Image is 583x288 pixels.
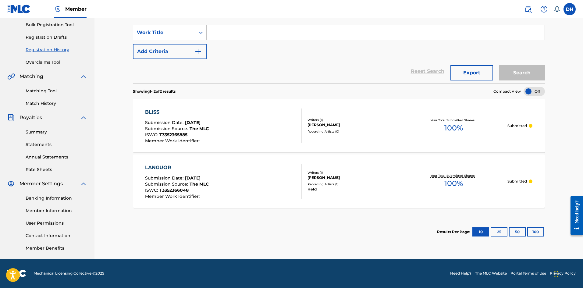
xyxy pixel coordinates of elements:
[307,170,400,175] div: Writers ( 1 )
[307,182,400,187] div: Recording Artists ( 1 )
[26,88,87,94] a: Matching Tool
[550,271,576,276] a: Privacy Policy
[133,89,176,94] p: Showing 1 - 2 of 2 results
[510,271,546,276] a: Portal Terms of Use
[20,73,43,80] span: Matching
[26,220,87,226] a: User Permissions
[431,173,477,178] p: Your Total Submitted Shares:
[26,129,87,135] a: Summary
[137,29,192,36] div: Work Title
[194,48,202,55] img: 9d2ae6d4665cec9f34b9.svg
[26,22,87,28] a: Bulk Registration Tool
[185,120,201,125] span: [DATE]
[133,25,545,84] form: Search Form
[26,233,87,239] a: Contact Information
[431,118,477,123] p: Your Total Submitted Shares:
[190,126,209,131] span: The MLC
[159,187,189,193] span: T3352366048
[145,181,190,187] span: Submission Source :
[133,99,545,152] a: BLISSSubmission Date:[DATE]Submission Source:The MLCISWC:T3352365885Member Work Identifier:Writer...
[7,73,15,80] img: Matching
[307,187,400,192] div: Held
[450,271,471,276] a: Need Help?
[26,154,87,160] a: Annual Statements
[563,3,576,15] div: User Menu
[307,122,400,128] div: [PERSON_NAME]
[491,227,507,236] button: 25
[538,3,550,15] div: Help
[145,126,190,131] span: Submission Source :
[26,34,87,41] a: Registration Drafts
[7,114,15,121] img: Royalties
[26,208,87,214] a: Member Information
[190,181,209,187] span: The MLC
[553,259,583,288] iframe: Chat Widget
[145,175,185,181] span: Submission Date :
[522,3,534,15] a: Public Search
[307,118,400,122] div: Writers ( 1 )
[159,132,187,137] span: T3352365885
[7,5,31,13] img: MLC Logo
[524,5,532,13] img: search
[472,227,489,236] button: 10
[540,5,548,13] img: help
[26,100,87,107] a: Match History
[26,141,87,148] a: Statements
[80,114,87,121] img: expand
[80,180,87,187] img: expand
[566,191,583,240] iframe: Resource Center
[475,271,507,276] a: The MLC Website
[185,175,201,181] span: [DATE]
[26,47,87,53] a: Registration History
[507,179,527,184] p: Submitted
[80,73,87,80] img: expand
[509,227,526,236] button: 50
[133,155,545,208] a: LANGUORSubmission Date:[DATE]Submission Source:The MLCISWC:T3352366048Member Work Identifier:Writ...
[20,114,42,121] span: Royalties
[307,175,400,180] div: [PERSON_NAME]
[444,178,463,189] span: 100 %
[26,166,87,173] a: Rate Sheets
[145,187,159,193] span: ISWC :
[554,6,560,12] div: Notifications
[20,180,63,187] span: Member Settings
[444,123,463,133] span: 100 %
[493,89,521,94] span: Compact View
[34,271,104,276] span: Mechanical Licensing Collective © 2025
[145,138,201,144] span: Member Work Identifier :
[26,195,87,201] a: Banking Information
[54,5,62,13] img: Top Rightsholder
[26,59,87,66] a: Overclaims Tool
[507,123,527,129] p: Submitted
[437,229,472,235] p: Results Per Page:
[450,65,493,80] button: Export
[7,180,15,187] img: Member Settings
[26,245,87,251] a: Member Benefits
[527,227,544,236] button: 100
[145,132,159,137] span: ISWC :
[307,129,400,134] div: Recording Artists ( 0 )
[554,265,558,283] div: Drag
[145,194,201,199] span: Member Work Identifier :
[145,164,209,171] div: LANGUOR
[65,5,87,12] span: Member
[145,120,185,125] span: Submission Date :
[133,44,207,59] button: Add Criteria
[145,108,209,116] div: BLISS
[7,270,26,277] img: logo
